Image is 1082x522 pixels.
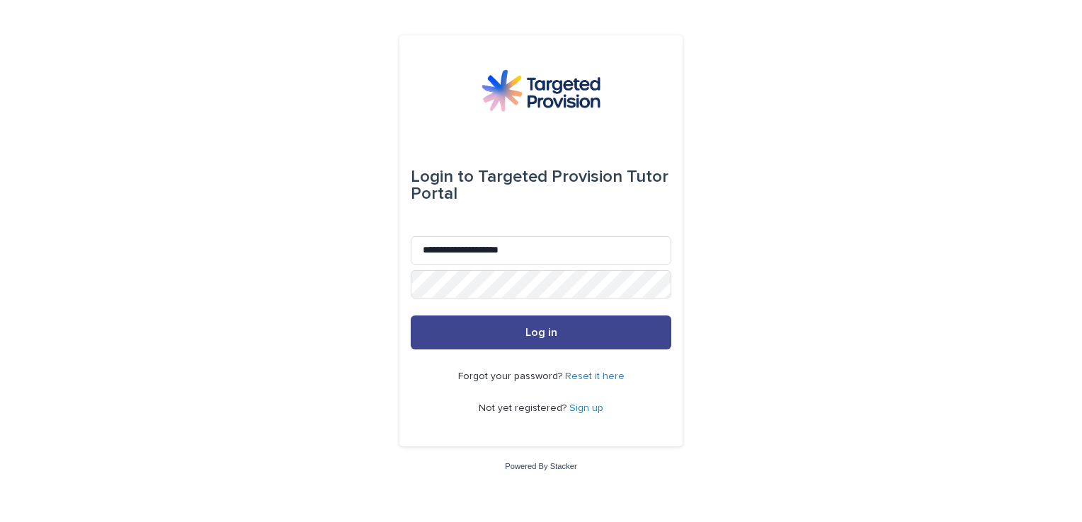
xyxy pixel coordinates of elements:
a: Reset it here [565,371,625,381]
a: Sign up [569,403,603,413]
button: Log in [411,315,671,349]
span: Log in [525,327,557,338]
div: Targeted Provision Tutor Portal [411,157,671,214]
span: Forgot your password? [458,371,565,381]
span: Login to [411,168,474,185]
span: Not yet registered? [479,403,569,413]
a: Powered By Stacker [505,462,576,470]
img: M5nRWzHhSzIhMunXDL62 [482,69,600,112]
